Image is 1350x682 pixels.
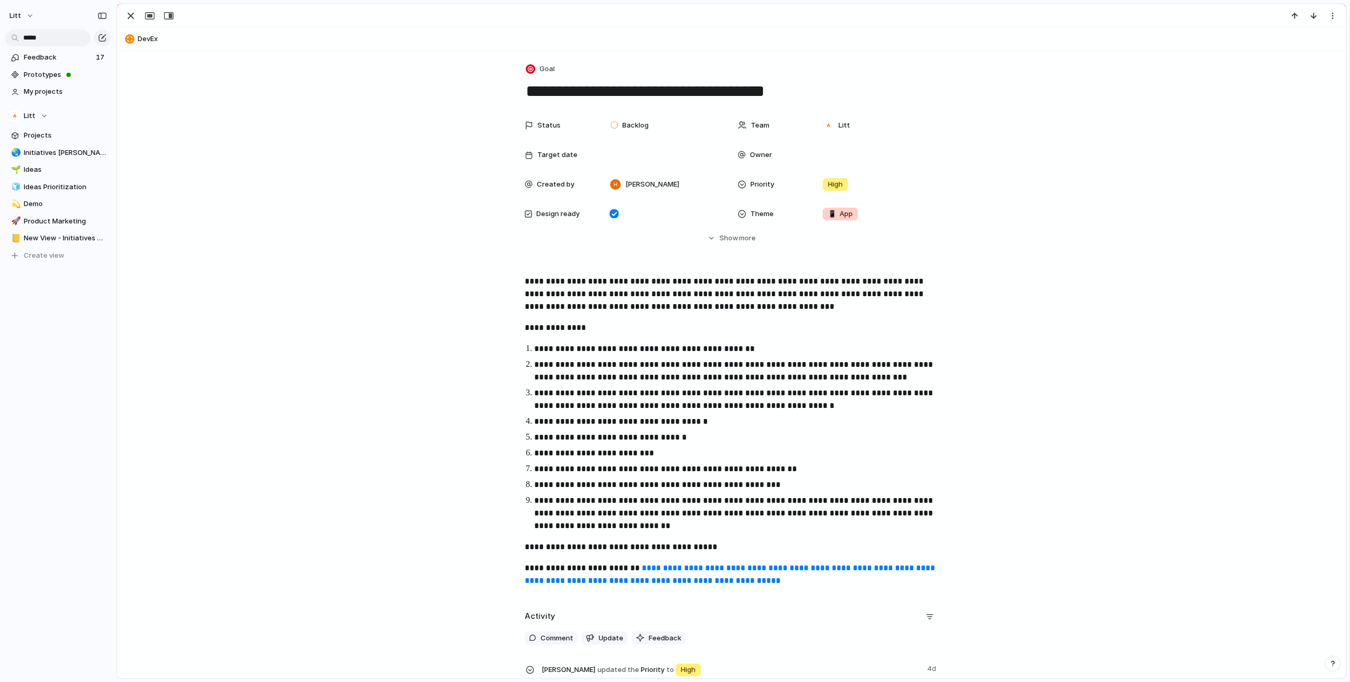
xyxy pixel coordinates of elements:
[24,70,107,80] span: Prototypes
[536,209,580,219] span: Design ready
[539,64,555,74] span: Goal
[667,665,674,675] span: to
[9,164,20,175] button: 🌱
[828,179,843,190] span: High
[24,164,107,175] span: Ideas
[632,631,686,645] button: Feedback
[751,120,769,131] span: Team
[719,233,738,243] span: Show
[9,199,20,209] button: 💫
[5,196,111,212] a: 💫Demo
[24,216,107,227] span: Product Marketing
[24,86,107,97] span: My projects
[24,111,35,121] span: Litt
[122,31,1341,47] button: DevEx
[542,661,921,677] span: Priority
[525,631,577,645] button: Comment
[599,633,623,644] span: Update
[537,120,561,131] span: Status
[11,215,18,227] div: 🚀
[828,209,853,219] span: App
[5,128,111,143] a: Projects
[525,229,938,248] button: Showmore
[537,179,574,190] span: Created by
[9,233,20,243] button: 📒
[750,179,774,190] span: Priority
[5,84,111,100] a: My projects
[138,34,1341,44] span: DevEx
[9,182,20,192] button: 🧊
[5,179,111,195] a: 🧊Ideas Prioritization
[11,147,18,159] div: 🌏
[625,179,679,190] span: [PERSON_NAME]
[11,198,18,210] div: 💫
[24,250,64,261] span: Create view
[828,209,836,218] span: 📱
[5,213,111,229] a: 🚀Product Marketing
[750,209,774,219] span: Theme
[542,665,595,675] span: [PERSON_NAME]
[24,199,107,209] span: Demo
[5,108,111,124] button: Litt
[24,182,107,192] span: Ideas Prioritization
[622,120,649,131] span: Backlog
[11,164,18,176] div: 🌱
[24,233,107,243] span: New View - Initiatives and Goals
[927,661,938,674] span: 4d
[96,52,107,63] span: 17
[5,248,111,264] button: Create view
[5,67,111,83] a: Prototypes
[11,181,18,193] div: 🧊
[24,130,107,141] span: Projects
[750,150,772,160] span: Owner
[11,232,18,245] div: 📒
[24,52,93,63] span: Feedback
[24,148,107,158] span: Initiatives [PERSON_NAME]
[5,145,111,161] a: 🌏Initiatives [PERSON_NAME]
[9,216,20,227] button: 🚀
[582,631,628,645] button: Update
[9,11,21,21] span: Litt
[597,665,639,675] span: updated the
[5,50,111,65] a: Feedback17
[649,633,681,644] span: Feedback
[838,120,850,131] span: Litt
[524,62,558,77] button: Goal
[5,230,111,246] a: 📒New View - Initiatives and Goals
[5,7,40,24] button: Litt
[681,665,696,675] span: High
[739,233,756,243] span: more
[5,162,111,178] a: 🌱Ideas
[541,633,573,644] span: Comment
[537,150,577,160] span: Target date
[9,148,20,158] button: 🌏
[525,610,555,622] h2: Activity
